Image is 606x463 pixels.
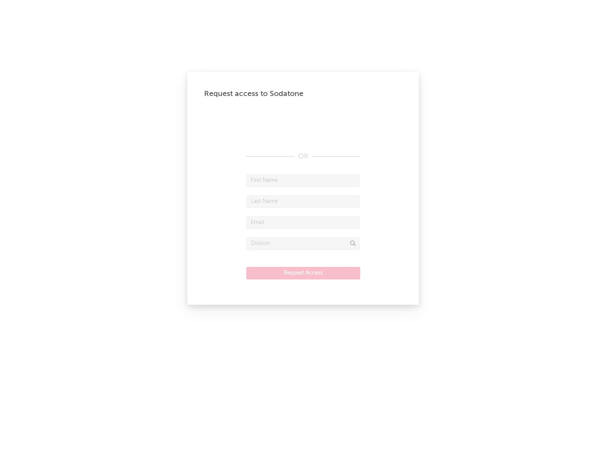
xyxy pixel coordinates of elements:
div: Request access to Sodatone [204,89,402,99]
input: First Name [246,174,360,187]
div: OR [246,152,360,162]
input: Division [246,237,360,250]
input: Email [246,216,360,229]
button: Request Access [246,267,360,279]
input: Last Name [246,195,360,208]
